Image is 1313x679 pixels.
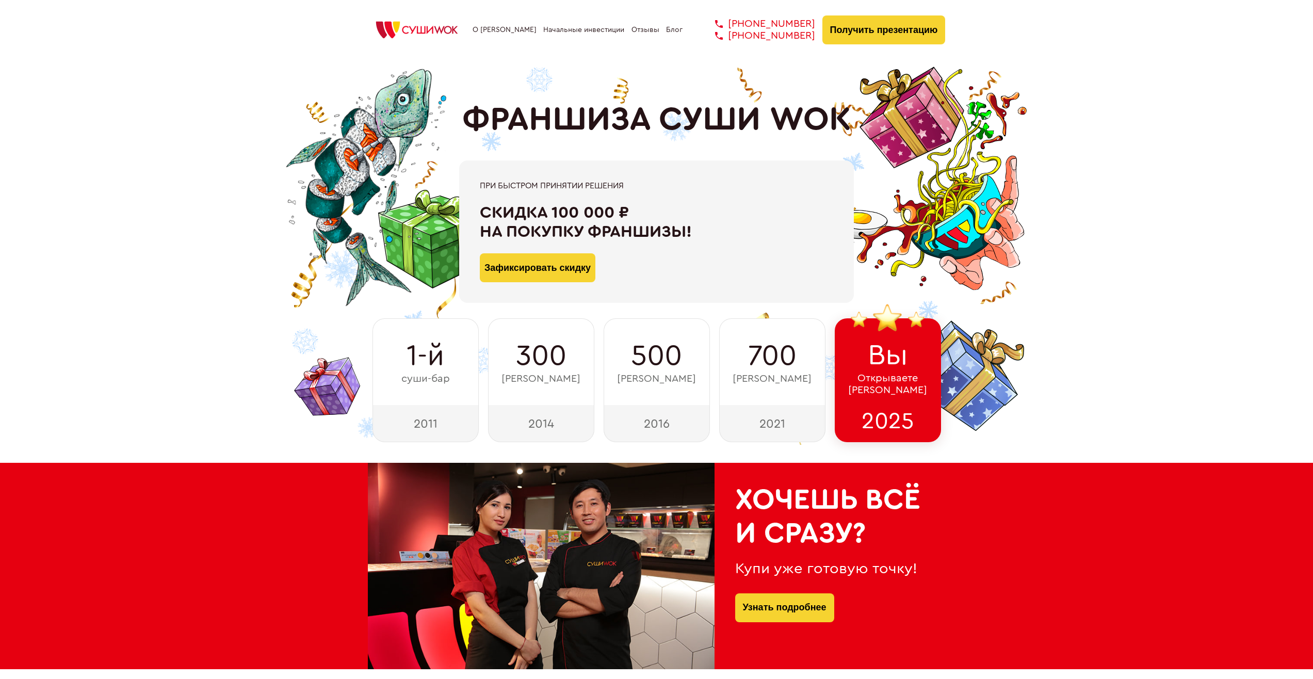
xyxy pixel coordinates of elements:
div: 2014 [488,405,594,442]
button: Получить презентацию [822,15,946,44]
a: О [PERSON_NAME] [473,26,537,34]
span: суши-бар [401,373,450,385]
span: Открываете [PERSON_NAME] [848,373,927,396]
div: 2025 [835,405,941,442]
div: При быстром принятии решения [480,181,833,190]
div: 2016 [604,405,710,442]
span: 500 [631,339,682,373]
a: [PHONE_NUMBER] [700,30,815,42]
img: СУШИWOK [368,19,466,41]
span: 300 [516,339,566,373]
span: 700 [748,339,797,373]
button: Узнать подробнее [735,593,834,622]
span: Вы [868,339,908,372]
span: [PERSON_NAME] [501,373,580,385]
div: Скидка 100 000 ₽ на покупку франшизы! [480,203,833,241]
a: Блог [666,26,683,34]
button: Зафиксировать скидку [480,253,595,282]
div: 2021 [719,405,825,442]
a: Узнать подробнее [743,593,826,622]
a: Начальные инвестиции [543,26,624,34]
a: [PHONE_NUMBER] [700,18,815,30]
span: 1-й [407,339,444,373]
a: Отзывы [631,26,659,34]
div: 2011 [372,405,479,442]
span: [PERSON_NAME] [617,373,696,385]
div: Купи уже готовую точку! [735,560,925,577]
h1: ФРАНШИЗА СУШИ WOK [462,101,851,139]
span: [PERSON_NAME] [733,373,812,385]
h2: Хочешь всё и сразу? [735,483,925,550]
